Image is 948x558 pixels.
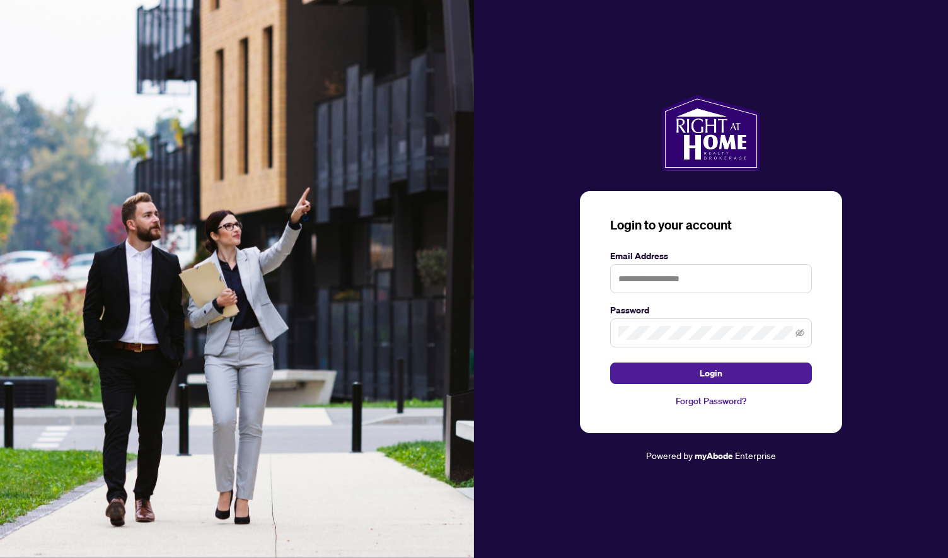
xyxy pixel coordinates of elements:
button: Login [610,363,812,384]
label: Password [610,303,812,317]
a: Forgot Password? [610,394,812,408]
span: Enterprise [735,450,776,461]
h3: Login to your account [610,216,812,234]
span: eye-invisible [795,328,804,337]
a: myAbode [695,449,733,463]
label: Email Address [610,249,812,263]
img: ma-logo [662,95,760,171]
span: Powered by [646,450,693,461]
span: Login [700,363,722,383]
